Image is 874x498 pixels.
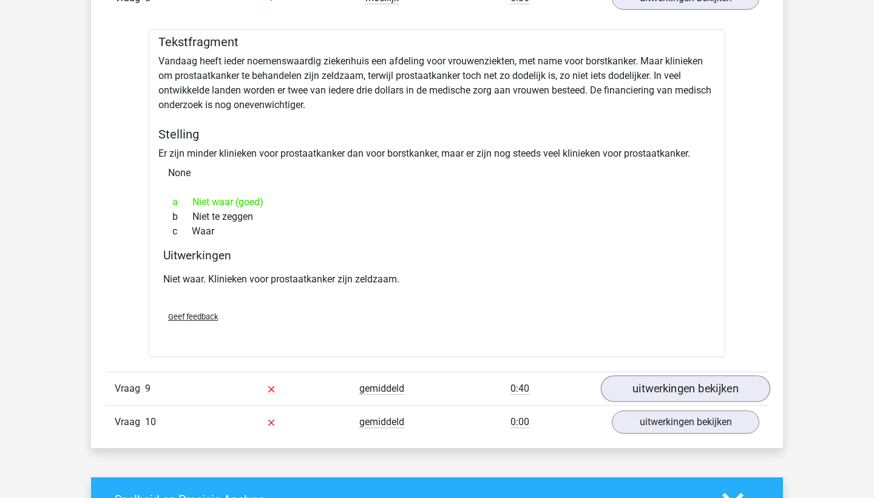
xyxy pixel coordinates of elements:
[163,210,711,224] div: Niet te zeggen
[145,416,156,428] span: 10
[163,248,711,262] h4: Uitwerkingen
[163,195,711,210] div: Niet waar (goed)
[115,415,145,429] span: Vraag
[115,381,145,396] span: Vraag
[359,416,404,428] span: gemiddeld
[172,210,192,224] span: b
[158,127,716,142] h5: Stelling
[359,383,404,395] span: gemiddeld
[163,224,711,239] div: Waar
[172,195,192,210] span: a
[145,383,151,394] span: 9
[168,312,218,321] span: Geef feedback
[510,416,529,428] span: 0:00
[612,411,759,434] a: uitwerkingen bekijken
[149,29,725,357] div: Vandaag heeft ieder noemenswaardig ziekenhuis een afdeling voor vrouwenziekten, met name voor bor...
[172,224,192,239] span: c
[158,161,716,185] div: None
[163,272,711,287] p: Niet waar. Klinieken voor prostaatkanker zijn zeldzaam.
[510,383,529,395] span: 0:40
[158,35,716,49] h5: Tekstfragment
[601,375,770,402] a: uitwerkingen bekijken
